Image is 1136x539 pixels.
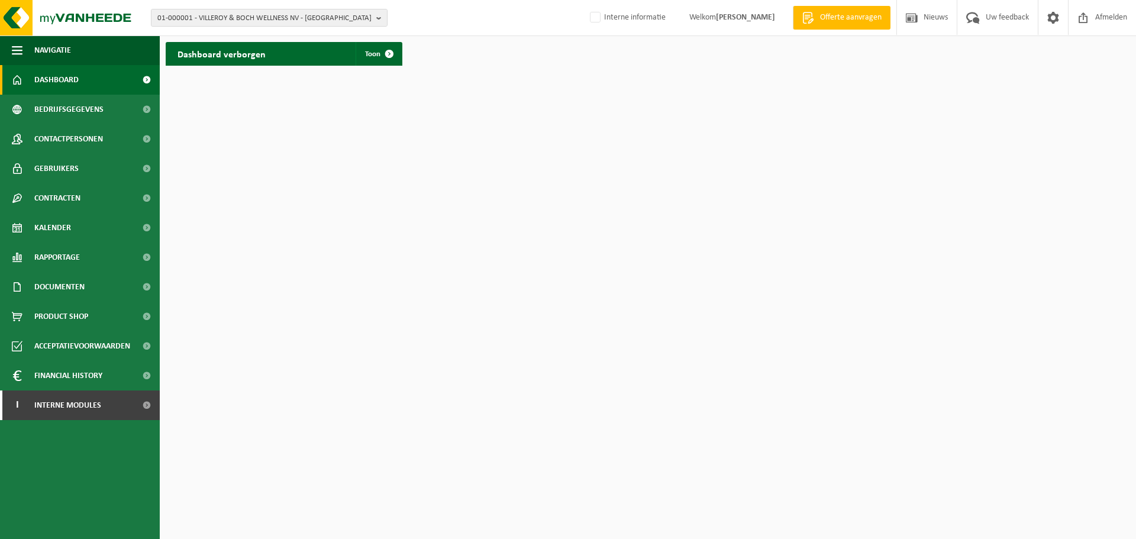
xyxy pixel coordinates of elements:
[716,13,775,22] strong: [PERSON_NAME]
[34,213,71,243] span: Kalender
[365,50,380,58] span: Toon
[34,183,80,213] span: Contracten
[817,12,885,24] span: Offerte aanvragen
[166,42,277,65] h2: Dashboard verborgen
[356,42,401,66] a: Toon
[34,272,85,302] span: Documenten
[34,302,88,331] span: Product Shop
[34,124,103,154] span: Contactpersonen
[157,9,372,27] span: 01-000001 - VILLEROY & BOCH WELLNESS NV - [GEOGRAPHIC_DATA]
[34,331,130,361] span: Acceptatievoorwaarden
[34,65,79,95] span: Dashboard
[34,95,104,124] span: Bedrijfsgegevens
[12,390,22,420] span: I
[34,154,79,183] span: Gebruikers
[588,9,666,27] label: Interne informatie
[34,35,71,65] span: Navigatie
[34,243,80,272] span: Rapportage
[793,6,890,30] a: Offerte aanvragen
[34,390,101,420] span: Interne modules
[151,9,388,27] button: 01-000001 - VILLEROY & BOCH WELLNESS NV - [GEOGRAPHIC_DATA]
[34,361,102,390] span: Financial History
